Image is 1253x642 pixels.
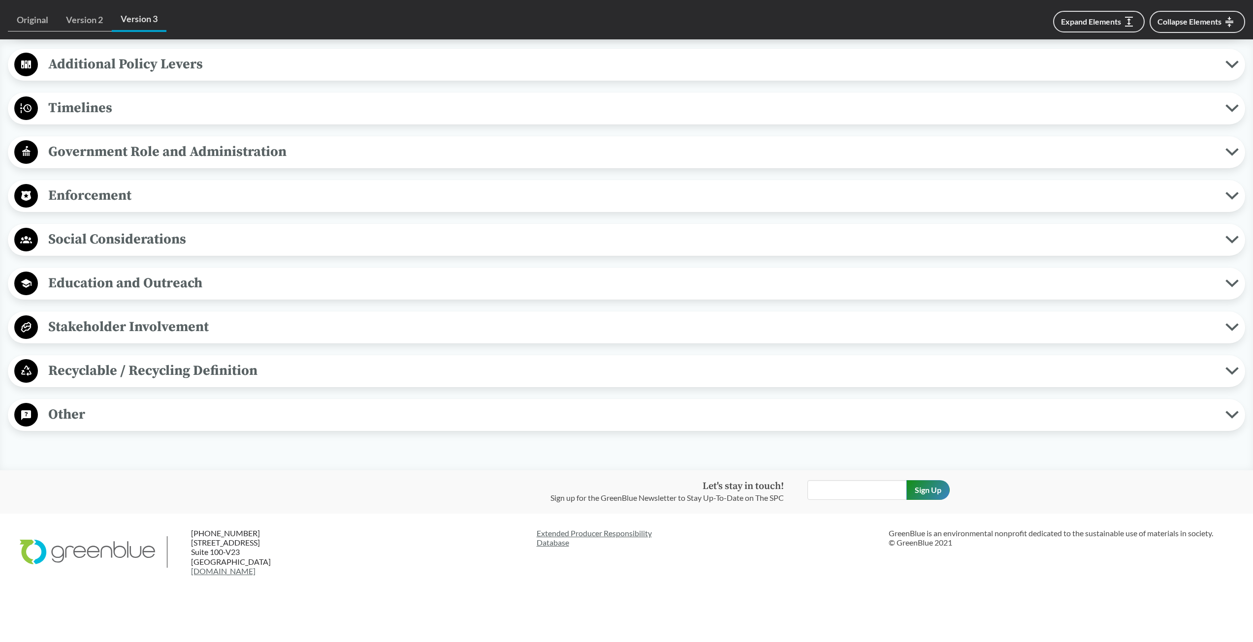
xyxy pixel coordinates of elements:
p: Sign up for the GreenBlue Newsletter to Stay Up-To-Date on The SPC [550,492,784,504]
p: [PHONE_NUMBER] [STREET_ADDRESS] Suite 100-V23 [GEOGRAPHIC_DATA] [191,528,310,576]
button: Government Role and Administration [11,140,1242,165]
button: Other [11,402,1242,428]
span: Government Role and Administration [38,141,1225,163]
a: Version 3 [112,8,166,32]
button: Recyclable / Recycling Definition [11,359,1242,384]
span: Additional Policy Levers [38,53,1225,75]
span: Social Considerations [38,228,1225,250]
button: Collapse Elements [1150,11,1245,33]
button: Education and Outreach [11,271,1242,296]
a: Version 2 [57,9,112,31]
span: Education and Outreach [38,272,1225,294]
input: Sign Up [906,480,950,500]
button: Stakeholder Involvement [11,315,1242,340]
button: Enforcement [11,183,1242,209]
strong: Let's stay in touch! [703,480,784,492]
button: Additional Policy Levers [11,52,1242,77]
span: Other [38,403,1225,426]
button: Expand Elements [1053,11,1145,32]
a: Original [8,9,57,31]
a: Extended Producer ResponsibilityDatabase [537,528,881,547]
a: [DOMAIN_NAME] [191,566,256,576]
span: Stakeholder Involvement [38,316,1225,338]
button: Timelines [11,96,1242,121]
p: GreenBlue is an environmental nonprofit dedicated to the sustainable use of materials in society.... [889,528,1233,547]
span: Enforcement [38,184,1225,207]
button: Social Considerations [11,227,1242,252]
span: Recyclable / Recycling Definition [38,360,1225,382]
span: Timelines [38,97,1225,119]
